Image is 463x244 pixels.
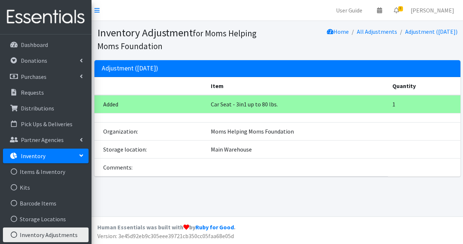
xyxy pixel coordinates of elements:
a: Home [327,28,349,35]
p: Dashboard [21,41,48,48]
span: Version: 3e45d92eb9c305eee39721cb350cc05faa68e05d [97,232,234,240]
a: Requests [3,85,89,100]
td: Car Seat - 3in1 up to 80 lbs. [206,95,388,113]
small: for Moms Helping Moms Foundation [97,28,257,51]
a: Pick Ups & Deliveries [3,117,89,131]
a: All Adjustments [357,28,397,35]
p: Requests [21,89,44,96]
a: Inventory [3,149,89,163]
a: Donations [3,53,89,68]
p: Inventory [21,152,45,160]
td: Moms Helping Moms Foundation [206,123,388,141]
th: Quantity [388,77,460,95]
a: Distributions [3,101,89,116]
p: Distributions [21,105,54,112]
td: Added [94,95,206,113]
a: Adjustment ([DATE]) [405,28,458,35]
a: Purchases [3,69,89,84]
span: 8 [398,6,403,11]
td: Comments: [94,159,206,176]
a: User Guide [330,3,368,18]
td: Main Warehouse [206,141,388,159]
a: Barcode Items [3,196,89,211]
strong: Human Essentials was built with by . [97,223,235,231]
a: Dashboard [3,37,89,52]
p: Purchases [21,73,46,80]
a: [PERSON_NAME] [405,3,460,18]
a: Items & Inventory [3,164,89,179]
p: Pick Ups & Deliveries [21,120,72,128]
td: Organization: [94,123,206,141]
p: Donations [21,57,47,64]
a: Inventory Adjustments [3,227,89,242]
a: Partner Agencies [3,132,89,147]
td: Storage location: [94,141,206,159]
a: Kits [3,180,89,195]
a: 8 [388,3,405,18]
h1: Inventory Adjustment [97,26,275,52]
td: 1 [388,95,460,113]
img: HumanEssentials [3,5,89,29]
th: Item [206,77,388,95]
h2: Adjustment ([DATE]) [102,65,158,72]
p: Partner Agencies [21,136,64,143]
a: Storage Locations [3,212,89,226]
a: Ruby for Good [195,223,234,231]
